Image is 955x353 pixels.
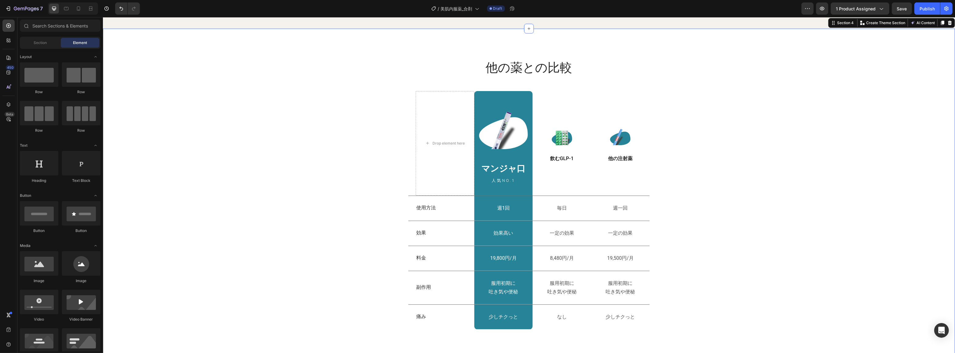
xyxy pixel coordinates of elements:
[330,124,362,129] div: Drop element here
[115,2,140,15] div: Undo/Redo
[91,241,100,251] span: Toggle open
[430,138,488,145] p: 飲むGLP-1
[73,40,87,46] span: Element
[20,317,58,322] div: Video
[489,262,546,271] p: 服用初期に
[897,6,907,11] span: Save
[934,323,949,338] div: Open Intercom Messenger
[2,2,46,15] button: 7
[914,2,940,15] button: Publish
[91,52,100,62] span: Toggle open
[394,188,407,194] span: 週1回
[489,187,546,196] p: 週一回
[430,262,488,271] p: 服用初期に
[806,2,833,9] button: AI Content
[91,191,100,200] span: Toggle open
[313,238,371,244] p: 料金
[62,278,100,284] div: Image
[34,40,47,46] span: Section
[430,296,488,304] p: なし
[62,317,100,322] div: Video Banner
[920,6,935,12] div: Publish
[20,54,32,60] span: Layout
[505,107,530,132] img: gempages_579575509243921201-33558e93-c719-4480-9af9-8af92484a95a.png
[386,296,415,304] p: 少しチクっと
[20,143,27,148] span: Text
[62,89,100,95] div: Row
[103,17,955,353] iframe: Design area
[313,296,371,303] p: 痛み
[62,128,100,133] div: Row
[20,193,31,198] span: Button
[305,42,547,59] h2: 他の薬との比較
[313,188,371,194] p: 使用方法
[489,212,546,221] p: 一定の効果
[20,278,58,284] div: Image
[62,178,100,183] div: Text Block
[733,3,752,9] div: Section 4
[438,6,439,12] span: /
[831,2,889,15] button: 1 product assigned
[20,228,58,233] div: Button
[91,141,100,150] span: Toggle open
[6,65,15,70] div: 450
[391,213,410,219] span: 効果高い
[447,107,471,132] img: gempages_579575509243921201-06ad202c-fa43-49e8-85fe-135d0e680f0c.png
[5,112,15,117] div: Beta
[763,3,802,9] p: Create Theme Section
[20,20,100,32] input: Search Sections & Elements
[386,270,415,279] p: 吐き気や便秘
[430,270,488,279] p: 吐き気や便秘
[20,128,58,133] div: Row
[489,138,546,145] p: 他の注射薬
[40,5,43,12] p: 7
[62,228,100,233] div: Button
[376,161,425,165] p: 人気NO.1
[493,6,502,11] span: Draft
[313,267,371,274] p: 副作用
[430,212,488,221] p: 一定の効果
[489,270,546,279] p: 吐き気や便秘
[20,178,58,183] div: Heading
[313,213,371,219] p: 効果
[430,187,488,196] p: 毎日
[386,262,415,271] p: 服用初期に
[371,147,430,156] h2: マンジャ口
[371,82,430,141] img: gempages_579575509243921201-62015e10-a2b8-4e59-919e-7f8c24baae2c.png
[489,237,546,246] p: 19,500円/月
[441,6,472,12] span: 美肌内服薬_合剤
[489,296,546,304] p: 少しチクっと
[836,6,876,12] span: 1 product assigned
[892,2,912,15] button: Save
[20,243,31,248] span: Media
[387,237,414,246] p: 19,800円/月
[430,237,488,246] p: 8,480円/月
[20,89,58,95] div: Row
